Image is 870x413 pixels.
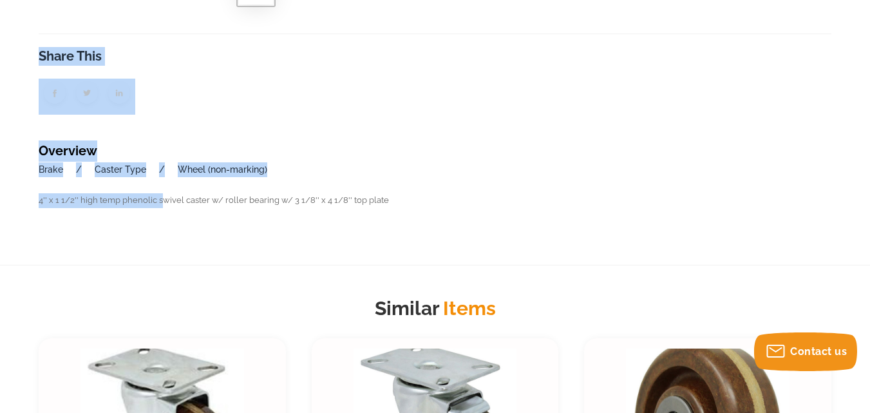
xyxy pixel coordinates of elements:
[440,297,496,320] span: Items
[95,164,146,175] a: Caster Type
[790,345,847,358] span: Contact us
[39,143,97,158] a: Overview
[39,294,831,323] h2: Similar
[754,332,857,371] button: Contact us
[39,193,831,208] p: 4'' x 1 1/2'' high temp phenolic swivel caster w/ roller bearing w/ 3 1/8'' x 4 1/8'' top plate
[178,164,267,175] a: Wheel (non-marking)
[76,164,82,175] a: /
[159,164,165,175] a: /
[39,164,63,175] a: Brake
[39,79,71,111] img: group-1950.png
[39,47,831,66] h3: Share This
[103,79,135,111] img: group-1951.png
[71,79,103,111] img: group-1949.png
